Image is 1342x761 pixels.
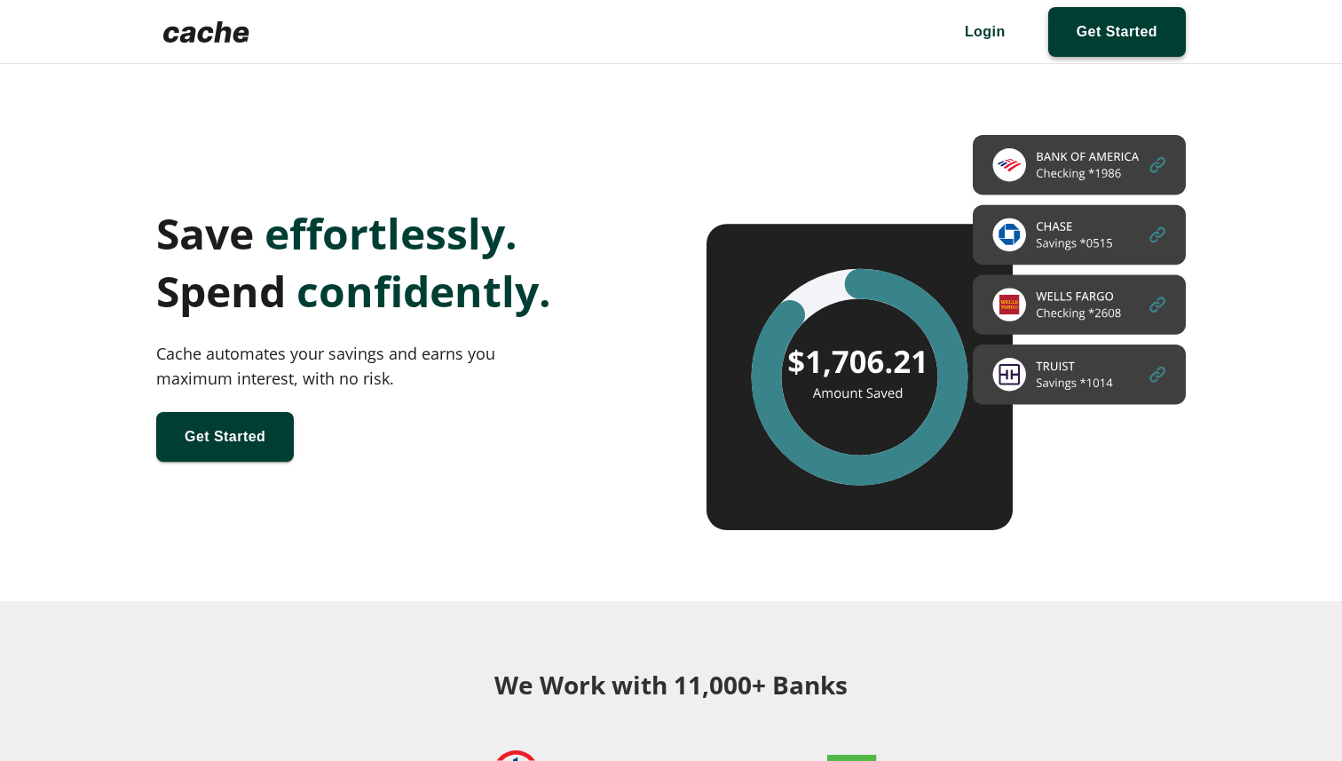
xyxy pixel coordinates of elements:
[156,412,294,462] a: Get Started
[264,204,517,262] span: effortlessly.
[156,262,635,320] h1: Spend
[156,204,635,262] h1: Save
[1048,7,1186,57] a: Get Started
[156,14,257,50] img: Logo
[936,7,1034,57] a: Login
[156,341,538,391] div: Cache automates your savings and earns you maximum interest, with no risk.
[296,262,551,320] span: confidently.
[707,135,1186,530] img: Amount Saved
